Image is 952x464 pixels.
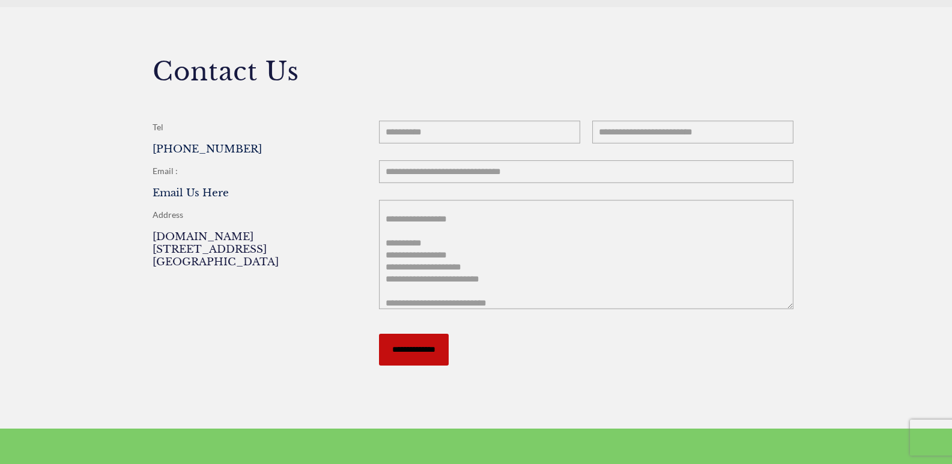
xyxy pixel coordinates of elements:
a: [PHONE_NUMBER] [153,143,262,155]
p: Tel [153,121,359,134]
h5: [DOMAIN_NAME] [STREET_ADDRESS] [GEOGRAPHIC_DATA] [153,230,359,268]
h2: Contact Us [153,55,800,88]
p: Address [153,208,359,221]
a: Email Us Here [153,187,229,199]
p: Email : [153,164,359,178]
